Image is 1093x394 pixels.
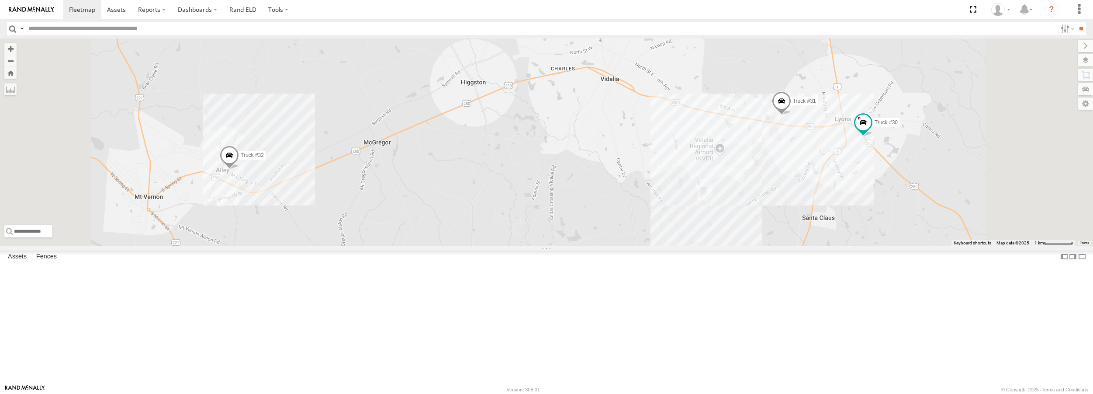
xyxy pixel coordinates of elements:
a: Terms (opens in new tab) [1080,241,1089,244]
label: Search Query [18,22,25,35]
i: ? [1045,3,1058,17]
button: Zoom out [4,55,17,67]
button: Zoom in [4,43,17,55]
label: Assets [3,251,31,263]
span: Truck #31 [793,98,816,105]
span: Map data ©2025 [996,241,1029,245]
span: 1 km [1034,241,1044,245]
button: Keyboard shortcuts [954,240,991,246]
label: Measure [4,83,17,95]
label: Dock Summary Table to the Left [1060,251,1069,263]
div: Jeff Whitson [988,3,1013,16]
label: Search Filter Options [1057,22,1076,35]
a: Visit our Website [5,385,45,394]
label: Map Settings [1078,98,1093,110]
label: Hide Summary Table [1078,251,1086,263]
label: Dock Summary Table to the Right [1069,251,1077,263]
div: Version: 308.01 [507,387,540,392]
div: © Copyright 2025 - [1001,387,1088,392]
a: Terms and Conditions [1042,387,1088,392]
label: Fences [32,251,61,263]
span: Truck #32 [241,153,264,159]
button: Zoom Home [4,67,17,79]
img: rand-logo.svg [9,7,54,13]
span: Truck #30 [875,119,898,126]
button: Map Scale: 1 km per 62 pixels [1032,240,1076,246]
